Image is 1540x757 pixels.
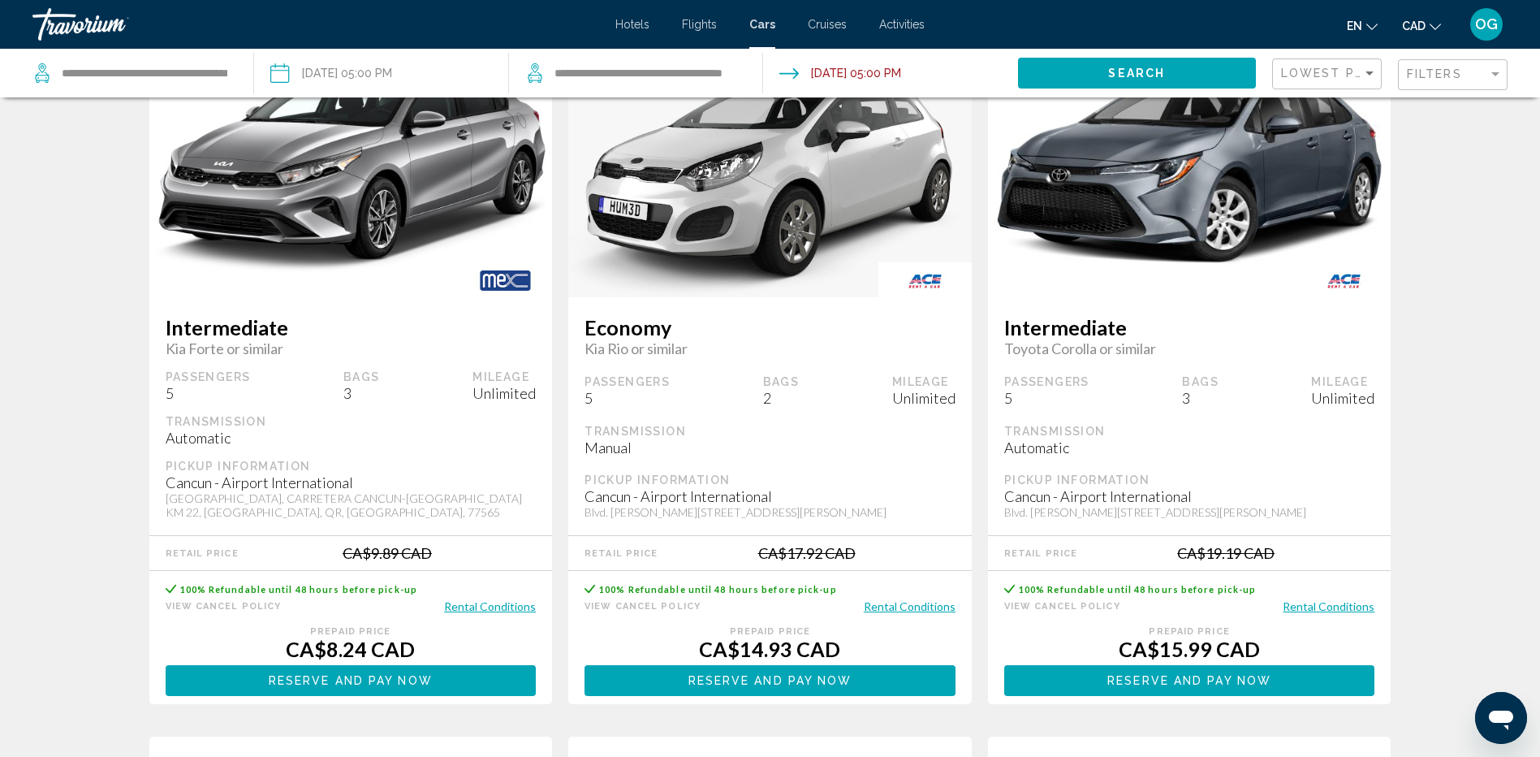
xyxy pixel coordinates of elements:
[1004,473,1375,487] div: Pickup Information
[763,389,800,407] div: 2
[1281,67,1386,80] span: Lowest Price
[585,665,955,695] button: Reserve and pay now
[1108,67,1165,80] span: Search
[1283,599,1374,614] button: Rental Conditions
[343,544,432,562] div: CA$9.89 CAD
[585,505,955,519] div: Blvd. [PERSON_NAME][STREET_ADDRESS][PERSON_NAME]
[1398,58,1508,92] button: Filter
[166,315,537,340] span: Intermediate
[1475,16,1498,32] span: OG
[585,315,955,340] span: Economy
[1004,315,1375,340] span: Intermediate
[878,262,972,299] img: ACE
[892,374,955,389] div: Mileage
[1004,389,1089,407] div: 5
[166,459,537,474] div: Pickup Information
[1004,439,1375,456] div: Automatic
[864,599,955,614] button: Rental Conditions
[1019,584,1257,595] span: 100% Refundable until 48 hours before pick-up
[1465,7,1508,41] button: User Menu
[1004,669,1375,687] a: Reserve and pay now
[1004,340,1375,357] span: Toyota Corolla or similar
[1004,665,1375,695] button: Reserve and pay now
[269,675,433,688] span: Reserve and pay now
[149,18,553,320] img: primary.png
[1004,487,1375,505] div: Cancun - Airport International
[585,599,701,614] button: View Cancel Policy
[166,669,537,687] a: Reserve and pay now
[166,491,537,519] div: [GEOGRAPHIC_DATA], CARRETERA CANCUN-[GEOGRAPHIC_DATA] KM 22, [GEOGRAPHIC_DATA], QR, [GEOGRAPHIC_D...
[166,370,251,384] div: Passengers
[166,637,537,661] div: CA$8.24 CAD
[343,384,380,402] div: 3
[166,665,537,695] button: Reserve and pay now
[166,626,537,637] div: Prepaid Price
[585,374,670,389] div: Passengers
[1182,389,1219,407] div: 3
[180,584,418,595] span: 100% Refundable until 48 hours before pick-up
[166,474,537,491] div: Cancun - Airport International
[749,18,775,31] a: Cars
[758,544,856,562] div: CA$17.92 CAD
[585,473,955,487] div: Pickup Information
[1004,599,1120,614] button: View Cancel Policy
[585,487,955,505] div: Cancun - Airport International
[444,599,536,614] button: Rental Conditions
[472,370,536,384] div: Mileage
[1347,14,1378,37] button: Change language
[879,18,925,31] a: Activities
[270,49,392,97] button: Pickup date: Aug 31, 2025 05:00 PM
[1407,67,1462,80] span: Filters
[1177,544,1275,562] div: CA$19.19 CAD
[1004,424,1375,439] div: Transmission
[1311,389,1374,407] div: Unlimited
[808,18,847,31] a: Cruises
[1347,19,1362,32] span: en
[166,429,537,447] div: Automatic
[585,439,955,456] div: Manual
[166,414,537,429] div: Transmission
[682,18,717,31] a: Flights
[1004,637,1375,661] div: CA$15.99 CAD
[1018,58,1256,88] button: Search
[1004,548,1077,559] div: Retail Price
[1281,67,1377,81] mat-select: Sort by
[615,18,649,31] a: Hotels
[585,637,955,661] div: CA$14.93 CAD
[599,584,837,595] span: 100% Refundable until 48 hours before pick-up
[585,340,955,357] span: Kia Rio or similar
[1297,262,1391,299] img: ACE
[1402,19,1426,32] span: CAD
[585,548,658,559] div: Retail Price
[472,384,536,402] div: Unlimited
[988,43,1391,295] img: primary.png
[166,548,239,559] div: Retail Price
[763,374,800,389] div: Bags
[1004,374,1089,389] div: Passengers
[585,626,955,637] div: Prepaid Price
[343,370,380,384] div: Bags
[166,384,251,402] div: 5
[585,389,670,407] div: 5
[1004,626,1375,637] div: Prepaid Price
[779,49,901,97] button: Drop-off date: Sep 07, 2025 05:00 PM
[32,8,599,41] a: Travorium
[585,669,955,687] a: Reserve and pay now
[1311,374,1374,389] div: Mileage
[585,424,955,439] div: Transmission
[688,675,852,688] span: Reserve and pay now
[1107,675,1271,688] span: Reserve and pay now
[1475,692,1527,744] iframe: Button to launch messaging window
[1004,505,1375,519] div: Blvd. [PERSON_NAME][STREET_ADDRESS][PERSON_NAME]
[166,340,537,357] span: Kia Forte or similar
[1182,374,1219,389] div: Bags
[1402,14,1441,37] button: Change currency
[459,262,552,299] img: MEX
[568,41,972,297] img: primary.png
[166,599,282,614] button: View Cancel Policy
